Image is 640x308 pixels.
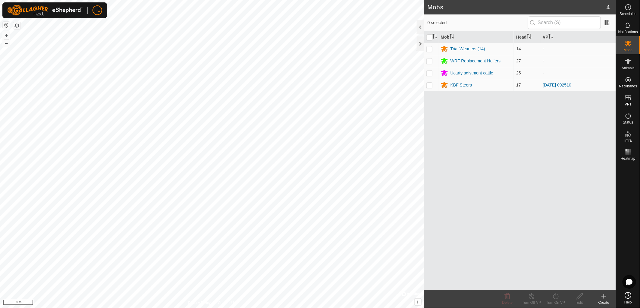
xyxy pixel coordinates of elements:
span: Help [624,300,632,304]
input: Search (S) [528,16,601,29]
span: Status [623,121,633,124]
p-sorticon: Activate to sort [548,35,553,39]
a: Help [616,290,640,306]
button: Map Layers [13,22,20,29]
span: Heatmap [621,157,635,160]
span: Animals [622,66,635,70]
span: i [417,299,419,304]
span: Mobs [624,48,632,52]
span: 0 selected [428,20,528,26]
div: Trial Weaners (14) [450,46,485,52]
button: Reset Map [3,22,10,29]
p-sorticon: Activate to sort [432,35,437,39]
span: VPs [625,102,631,106]
td: - [540,43,616,55]
div: Edit [568,300,592,305]
div: Turn Off VP [519,300,544,305]
div: WRF Replacement Heifers [450,58,501,64]
th: Head [514,31,540,43]
div: Create [592,300,616,305]
button: i [415,299,421,305]
th: Mob [438,31,514,43]
p-sorticon: Activate to sort [527,35,532,39]
div: KBF Steers [450,82,472,88]
span: 25 [516,71,521,75]
td: - [540,67,616,79]
span: 4 [607,3,610,12]
span: Infra [624,139,632,142]
h2: Mobs [428,4,607,11]
span: 27 [516,58,521,63]
a: Privacy Policy [188,300,211,306]
span: Delete [502,300,513,305]
span: 14 [516,46,521,51]
p-sorticon: Activate to sort [450,35,454,39]
button: + [3,32,10,39]
div: Turn On VP [544,300,568,305]
button: – [3,39,10,47]
a: Contact Us [218,300,236,306]
span: 17 [516,83,521,87]
span: Neckbands [619,84,637,88]
span: Notifications [618,30,638,34]
div: Ucarty agistment cattle [450,70,493,76]
a: [DATE] 092510 [543,83,571,87]
span: Schedules [620,12,636,16]
td: - [540,55,616,67]
span: HE [94,7,100,14]
th: VP [540,31,616,43]
img: Gallagher Logo [7,5,83,16]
